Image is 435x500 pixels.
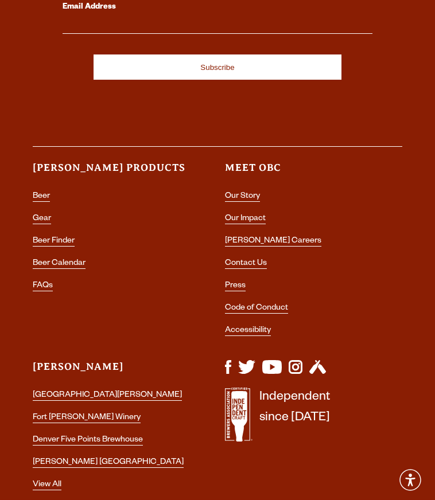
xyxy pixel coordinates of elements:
[225,214,266,224] a: Our Impact
[33,391,182,401] a: [GEOGRAPHIC_DATA][PERSON_NAME]
[259,388,330,448] p: Independent since [DATE]
[225,304,288,314] a: Code of Conduct
[33,458,184,468] a: [PERSON_NAME] [GEOGRAPHIC_DATA]
[225,259,267,269] a: Contact Us
[398,467,423,493] div: Accessibility Menu
[238,368,255,377] a: Visit us on X (formerly Twitter)
[33,360,210,384] h3: [PERSON_NAME]
[225,161,402,185] h3: Meet OBC
[33,259,86,269] a: Beer Calendar
[225,368,231,377] a: Visit us on Facebook
[33,161,210,185] h3: [PERSON_NAME] Products
[33,192,50,202] a: Beer
[309,368,326,377] a: Visit us on Untappd
[33,214,51,224] a: Gear
[33,436,143,446] a: Denver Five Points Brewhouse
[225,192,260,202] a: Our Story
[33,282,53,291] a: FAQs
[94,54,341,80] input: Subscribe
[289,368,302,377] a: Visit us on Instagram
[225,282,246,291] a: Press
[33,481,61,490] a: View All
[33,237,75,247] a: Beer Finder
[225,237,321,247] a: [PERSON_NAME] Careers
[33,413,141,423] a: Fort [PERSON_NAME] Winery
[225,326,271,336] a: Accessibility
[262,368,282,377] a: Visit us on YouTube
